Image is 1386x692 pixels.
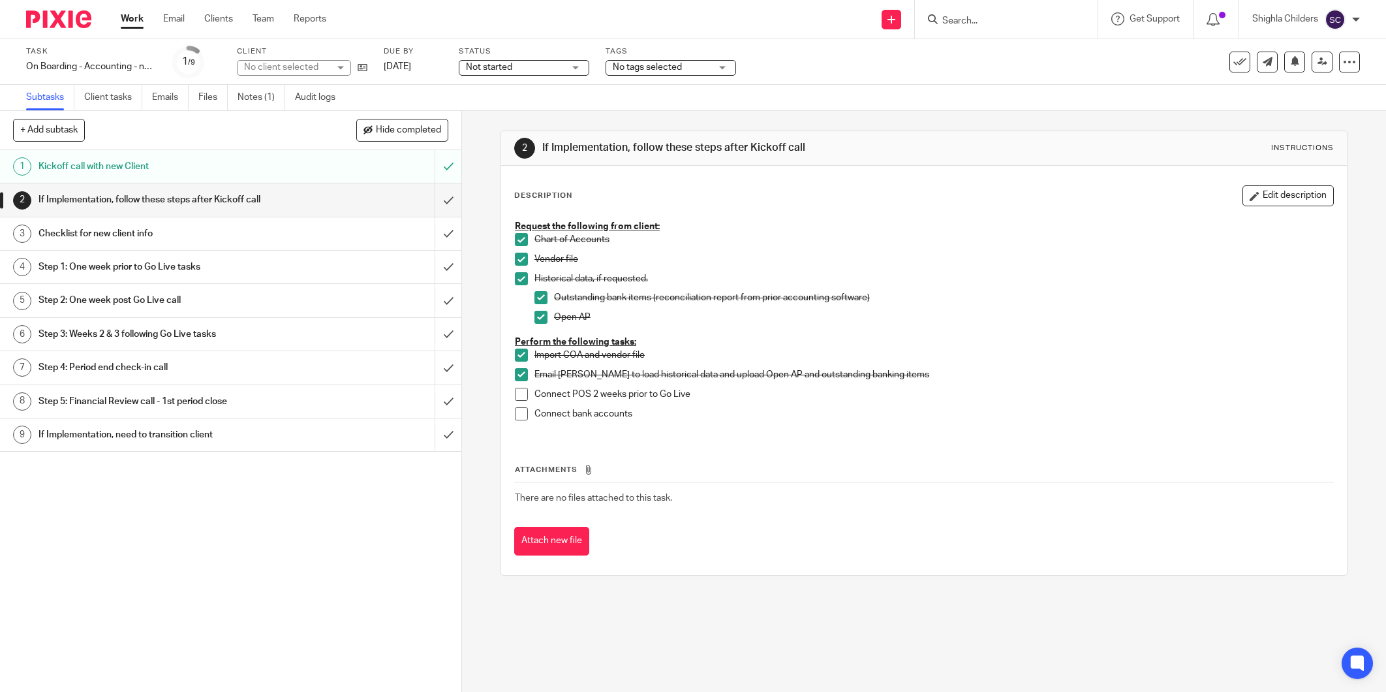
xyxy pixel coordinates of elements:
[26,60,157,73] div: On Boarding - Accounting - new client
[384,46,442,57] label: Due by
[38,190,294,210] h1: If Implementation, follow these steps after Kickoff call
[237,46,367,57] label: Client
[121,12,144,25] a: Work
[253,12,274,25] a: Team
[515,222,660,231] u: Request the following from client:
[1271,143,1334,153] div: Instructions
[1325,9,1346,30] img: svg%3E
[542,141,952,155] h1: If Implementation, follow these steps after Kickoff call
[198,85,228,110] a: Files
[13,292,31,310] div: 5
[534,233,1333,246] p: Chart of Accounts
[534,272,1333,285] p: Historical data, if requested.
[606,46,736,57] label: Tags
[38,291,294,310] h1: Step 2: One week post Go Live call
[294,12,326,25] a: Reports
[38,425,294,445] h1: If Implementation, need to transition client
[26,10,91,28] img: Pixie
[534,407,1333,420] p: Connect bank accounts
[38,324,294,344] h1: Step 3: Weeks 2 & 3 following Go Live tasks
[459,46,589,57] label: Status
[26,46,157,57] label: Task
[38,358,294,377] h1: Step 4: Period end check-in call
[514,191,572,201] p: Description
[238,85,285,110] a: Notes (1)
[534,368,1333,381] p: Email [PERSON_NAME] to load historical data and upload Open AP and outstanding banking items
[38,224,294,244] h1: Checklist for new client info
[13,258,31,276] div: 4
[515,466,577,473] span: Attachments
[384,62,411,71] span: [DATE]
[1242,185,1334,206] button: Edit description
[26,85,74,110] a: Subtasks
[13,157,31,176] div: 1
[534,253,1333,266] p: Vendor file
[13,325,31,343] div: 6
[515,494,672,503] span: There are no files attached to this task.
[204,12,233,25] a: Clients
[188,59,195,66] small: /9
[613,63,682,72] span: No tags selected
[466,63,512,72] span: Not started
[84,85,142,110] a: Client tasks
[1130,14,1180,24] span: Get Support
[941,16,1058,27] input: Search
[244,61,329,74] div: No client selected
[13,426,31,444] div: 9
[1252,12,1318,25] p: Shighla Childers
[13,358,31,377] div: 7
[163,12,185,25] a: Email
[38,157,294,176] h1: Kickoff call with new Client
[38,257,294,277] h1: Step 1: One week prior to Go Live tasks
[515,338,636,347] u: Perform the following tasks:
[13,119,85,141] button: + Add subtask
[534,388,1333,401] p: Connect POS 2 weeks prior to Go Live
[376,125,441,136] span: Hide completed
[514,527,589,556] button: Attach new file
[152,85,189,110] a: Emails
[182,54,195,69] div: 1
[514,138,535,159] div: 2
[13,392,31,411] div: 8
[295,85,345,110] a: Audit logs
[554,311,1333,324] p: Open AP
[13,225,31,243] div: 3
[554,291,1333,304] p: Outstanding bank items (reconciliation report from prior accounting software)
[13,191,31,210] div: 2
[38,392,294,411] h1: Step 5: Financial Review call - 1st period close
[534,349,1333,362] p: Import COA and vendor file
[356,119,448,141] button: Hide completed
